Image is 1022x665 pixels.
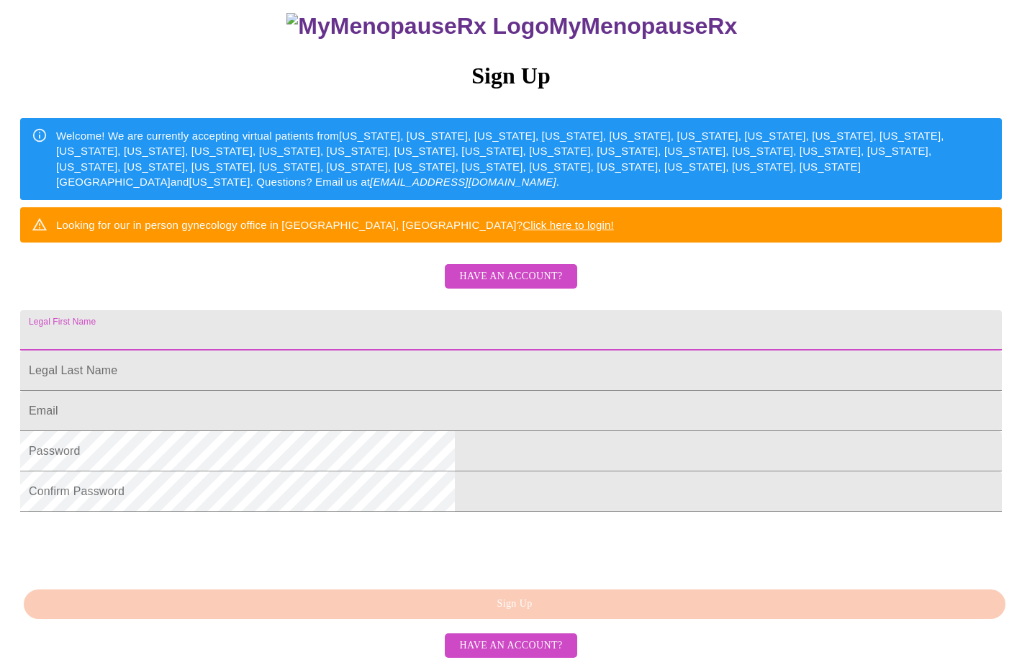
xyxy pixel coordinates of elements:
[56,122,990,196] div: Welcome! We are currently accepting virtual patients from [US_STATE], [US_STATE], [US_STATE], [US...
[445,264,576,289] button: Have an account?
[286,13,548,40] img: MyMenopauseRx Logo
[441,638,580,651] a: Have an account?
[56,212,614,238] div: Looking for our in person gynecology office in [GEOGRAPHIC_DATA], [GEOGRAPHIC_DATA]?
[445,633,576,659] button: Have an account?
[20,63,1002,89] h3: Sign Up
[370,176,556,188] em: [EMAIL_ADDRESS][DOMAIN_NAME]
[523,219,614,231] a: Click here to login!
[441,280,580,292] a: Have an account?
[459,268,562,286] span: Have an account?
[20,519,239,575] iframe: reCAPTCHA
[459,637,562,655] span: Have an account?
[22,13,1003,40] h3: MyMenopauseRx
